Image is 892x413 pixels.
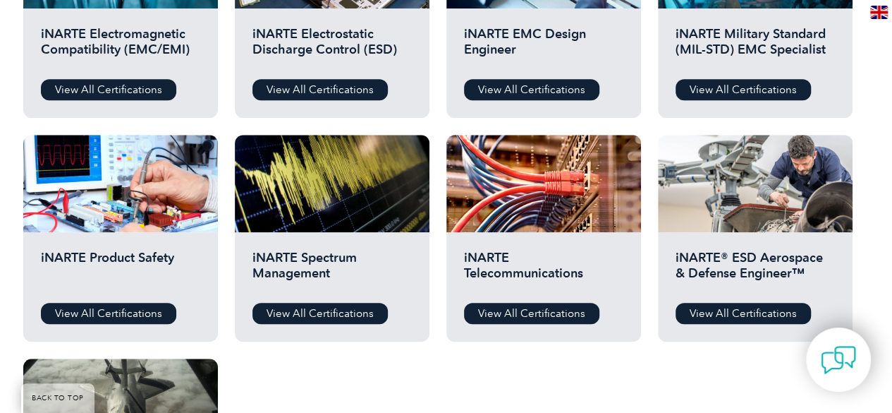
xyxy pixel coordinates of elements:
a: View All Certifications [252,303,388,324]
a: View All Certifications [464,303,599,324]
h2: iNARTE Telecommunications [464,250,623,292]
a: View All Certifications [676,303,811,324]
a: View All Certifications [676,79,811,100]
a: View All Certifications [252,79,388,100]
a: BACK TO TOP [21,383,94,413]
h2: iNARTE Product Safety [41,250,200,292]
h2: iNARTE Spectrum Management [252,250,412,292]
img: en [870,6,888,19]
a: View All Certifications [41,79,176,100]
h2: iNARTE Military Standard (MIL-STD) EMC Specialist [676,26,835,68]
h2: iNARTE Electrostatic Discharge Control (ESD) [252,26,412,68]
h2: iNARTE EMC Design Engineer [464,26,623,68]
h2: iNARTE® ESD Aerospace & Defense Engineer™ [676,250,835,292]
h2: iNARTE Electromagnetic Compatibility (EMC/EMI) [41,26,200,68]
a: View All Certifications [41,303,176,324]
a: View All Certifications [464,79,599,100]
img: contact-chat.png [821,342,856,378]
